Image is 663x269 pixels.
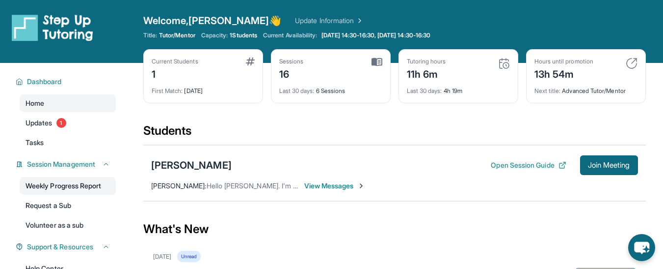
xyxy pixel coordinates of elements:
a: Home [20,94,116,112]
button: Support & Resources [23,242,110,252]
img: card [626,58,637,69]
span: Dashboard [27,77,62,87]
a: Update Information [295,16,364,26]
span: Last 30 days : [407,87,442,94]
span: Next title : [534,87,561,94]
div: Advanced Tutor/Mentor [534,81,637,95]
div: Sessions [279,58,304,65]
button: Session Management [23,159,110,169]
div: [PERSON_NAME] [151,158,232,172]
a: [DATE] 14:30-16:30, [DATE] 14:30-16:30 [319,31,433,39]
div: 16 [279,65,304,81]
span: First Match : [152,87,183,94]
div: 1 [152,65,198,81]
span: Join Meeting [588,162,630,168]
span: [DATE] 14:30-16:30, [DATE] 14:30-16:30 [321,31,431,39]
div: Current Students [152,58,198,65]
div: Tutoring hours [407,58,446,65]
div: [DATE] [153,253,171,261]
span: Title: [143,31,157,39]
span: Welcome, [PERSON_NAME] 👋 [143,14,282,28]
a: Tasks [20,134,116,151]
span: Current Availability: [263,31,317,39]
div: 6 Sessions [279,81,382,95]
a: Volunteer as a sub [20,216,116,234]
span: Capacity: [201,31,228,39]
span: Tutor/Mentor [159,31,195,39]
div: Hours until promotion [534,58,593,65]
a: Updates1 [20,114,116,132]
div: 11h 6m [407,65,446,81]
span: 1 Students [230,31,257,39]
button: Dashboard [23,77,110,87]
span: Tasks [26,138,44,148]
span: Home [26,98,44,108]
a: Weekly Progress Report [20,177,116,195]
button: Join Meeting [580,155,638,175]
img: Chevron Right [354,16,364,26]
div: What's New [143,208,646,251]
div: [DATE] [152,81,255,95]
div: Unread [177,251,201,262]
span: Updates [26,118,53,128]
img: card [246,58,255,65]
span: Hello [PERSON_NAME]. I'm just texting as a reminder that [PERSON_NAME]'s session is [DATE] in 30 ... [207,181,628,190]
span: Session Management [27,159,95,169]
img: card [498,58,510,69]
img: logo [12,14,93,41]
span: Support & Resources [27,242,93,252]
span: [PERSON_NAME] : [151,181,207,190]
span: View Messages [304,181,366,191]
div: 13h 54m [534,65,593,81]
a: Request a Sub [20,197,116,214]
div: Students [143,123,646,145]
img: card [371,58,382,66]
img: Chevron-Right [357,182,365,190]
button: chat-button [628,234,655,261]
div: 4h 19m [407,81,510,95]
span: Last 30 days : [279,87,315,94]
button: Open Session Guide [491,160,566,170]
span: 1 [56,118,66,128]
